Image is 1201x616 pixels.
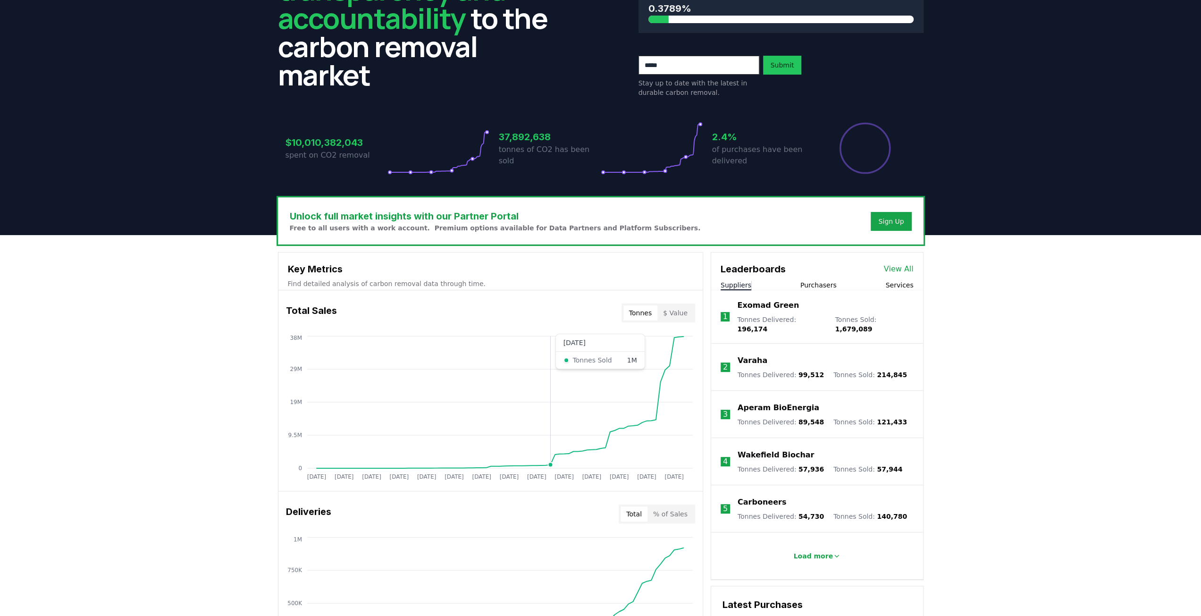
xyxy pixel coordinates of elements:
[723,456,728,467] p: 4
[721,280,751,290] button: Suppliers
[657,305,693,321] button: $ Value
[499,144,601,167] p: tonnes of CO2 has been sold
[286,304,337,322] h3: Total Sales
[648,1,914,16] h3: 0.3789%
[798,513,824,520] span: 54,730
[472,473,491,480] tspan: [DATE]
[839,122,891,175] div: Percentage of sales delivered
[878,217,904,226] a: Sign Up
[738,449,814,461] a: Wakefield Biochar
[877,418,907,426] span: 121,433
[798,371,824,379] span: 99,512
[877,513,907,520] span: 140,780
[445,473,464,480] tspan: [DATE]
[738,497,786,508] a: Carboneers
[712,144,814,167] p: of purchases have been delivered
[738,355,767,366] a: Varaha
[833,464,902,474] p: Tonnes Sold :
[723,409,728,420] p: 3
[800,280,837,290] button: Purchasers
[737,315,825,334] p: Tonnes Delivered :
[288,432,302,439] tspan: 9.5M
[290,223,701,233] p: Free to all users with a work account. Premium options available for Data Partners and Platform S...
[417,473,436,480] tspan: [DATE]
[293,536,302,542] tspan: 1M
[290,366,302,372] tspan: 29M
[554,473,574,480] tspan: [DATE]
[286,505,331,523] h3: Deliveries
[723,362,728,373] p: 2
[721,262,786,276] h3: Leaderboards
[307,473,326,480] tspan: [DATE]
[793,551,833,561] p: Load more
[287,600,302,607] tspan: 500K
[499,130,601,144] h3: 37,892,638
[286,135,387,150] h3: $10,010,382,043
[610,473,629,480] tspan: [DATE]
[288,279,693,288] p: Find detailed analysis of carbon removal data through time.
[582,473,601,480] tspan: [DATE]
[833,417,907,427] p: Tonnes Sold :
[871,212,911,231] button: Sign Up
[722,598,912,612] h3: Latest Purchases
[389,473,409,480] tspan: [DATE]
[288,262,693,276] h3: Key Metrics
[290,209,701,223] h3: Unlock full market insights with our Partner Portal
[884,263,914,275] a: View All
[647,506,693,522] button: % of Sales
[877,371,907,379] span: 214,845
[527,473,546,480] tspan: [DATE]
[833,370,907,380] p: Tonnes Sold :
[290,335,302,341] tspan: 38M
[738,370,824,380] p: Tonnes Delivered :
[738,464,824,474] p: Tonnes Delivered :
[287,567,302,574] tspan: 750K
[638,78,759,97] p: Stay up to date with the latest in durable carbon removal.
[499,473,519,480] tspan: [DATE]
[723,503,728,515] p: 5
[623,305,657,321] button: Tonnes
[885,280,913,290] button: Services
[786,547,848,565] button: Load more
[286,150,387,161] p: spent on CO2 removal
[798,418,824,426] span: 89,548
[798,465,824,473] span: 57,936
[833,512,907,521] p: Tonnes Sold :
[722,311,727,322] p: 1
[737,325,767,333] span: 196,174
[738,402,819,413] a: Aperam BioEnergia
[362,473,381,480] tspan: [DATE]
[298,465,302,472] tspan: 0
[763,56,802,75] button: Submit
[737,300,799,311] a: Exomad Green
[712,130,814,144] h3: 2.4%
[664,473,684,480] tspan: [DATE]
[835,315,913,334] p: Tonnes Sold :
[835,325,872,333] span: 1,679,089
[738,417,824,427] p: Tonnes Delivered :
[877,465,902,473] span: 57,944
[334,473,353,480] tspan: [DATE]
[637,473,656,480] tspan: [DATE]
[290,399,302,405] tspan: 19M
[621,506,647,522] button: Total
[738,512,824,521] p: Tonnes Delivered :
